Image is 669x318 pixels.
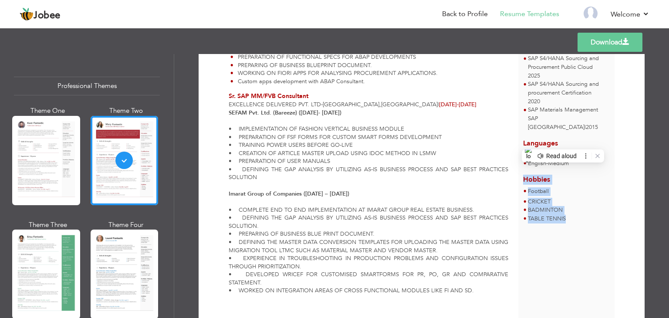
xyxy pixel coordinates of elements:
p: 2025 [528,72,610,81]
span: - [457,101,459,108]
img: jobee.io [20,7,34,21]
span: [GEOGRAPHIC_DATA] [323,101,379,108]
img: Profile Img [584,7,598,20]
span: [GEOGRAPHIC_DATA] [381,101,438,108]
span: - [546,159,548,167]
span: Hobbies [523,175,550,184]
li: WORKING ON FIORI APPS FOR ANALYSING PROCUREMENT APPLICATIONS. [230,69,508,78]
a: Jobee [20,7,61,21]
li: PREPARATION OF FUNCTIONAL SPECS FOR ABAP DEVELOPMENTS [230,53,508,61]
span: Languages [523,132,558,149]
p: SAP [GEOGRAPHIC_DATA] 2015 [528,115,610,132]
strong: Imarat Group of Companies ([DATE] – [DATE]) [229,190,349,206]
div: Theme Three [14,220,82,230]
a: Welcome [611,9,649,20]
span: Sr. SAP MM/FVB Consultant [229,92,308,100]
div: Theme Four [92,220,160,230]
span: CRICKET [528,198,551,206]
span: Excellence Delivered Pvt. Ltd [229,101,321,108]
a: Back to Profile [442,9,488,19]
li: Custom apps development with ABAP Consultant. [230,78,508,86]
span: Football [528,187,549,195]
a: Resume Templates [500,9,559,19]
strong: SEFAM Pvt. Ltd. (Bareeze) ([DATE]- [DATE]) [229,109,341,117]
span: [DATE] [439,101,459,108]
span: SAP S4/HANA Sourcing and Procurement Public Cloud [528,54,599,71]
span: SAP Materials Management [528,106,598,114]
div: Theme One [14,106,82,115]
span: SAP S4/HANA Sourcing and procurement Certification [528,80,599,97]
div: Theme Two [92,106,160,115]
p: 2020 [528,98,610,106]
a: Download [578,33,642,52]
span: | [438,101,439,108]
span: [DATE] [439,101,476,108]
span: , [379,101,381,108]
li: PREPARING OF BUSINESS BLUEPRINT DOCUMENT. [230,61,508,70]
span: English [528,159,546,167]
li: Medium [528,159,569,168]
span: BADMINTON [528,206,563,214]
span: TABLE TENNIS [528,215,566,223]
div: Professional Themes [14,77,160,95]
span: - [321,101,323,108]
span: | [585,123,586,131]
span: Jobee [34,11,61,20]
